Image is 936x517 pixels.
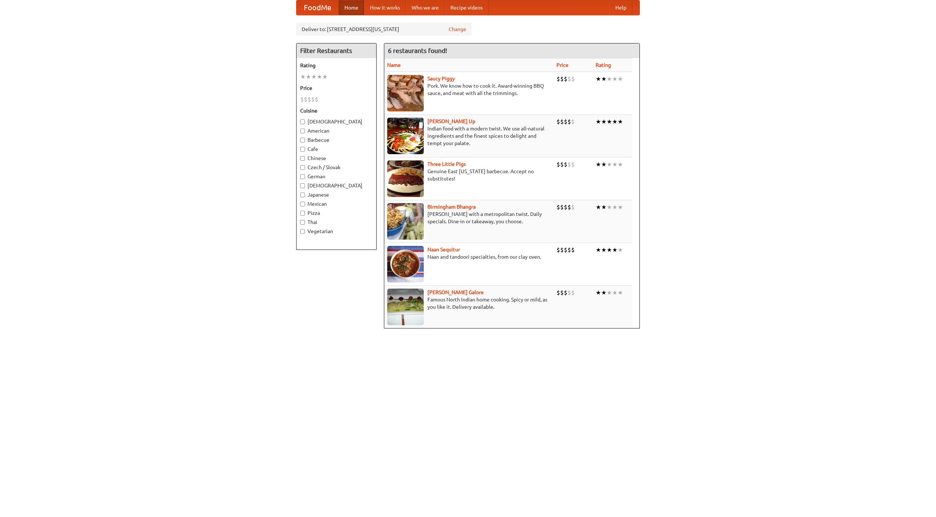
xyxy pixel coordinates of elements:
[300,136,373,144] label: Barbecue
[387,82,551,97] p: Pork. We know how to cook it. Award-winning BBQ sauce, and meat with all the trimmings.
[596,160,601,168] li: ★
[387,125,551,147] p: Indian food with a modern twist. We use all-natural ingredients and the finest spices to delight ...
[300,147,305,152] input: Cafe
[571,160,575,168] li: $
[596,289,601,297] li: ★
[387,210,551,225] p: [PERSON_NAME] with a metropolitan twist. Daily specials. Dine-in or takeaway, you choose.
[571,203,575,211] li: $
[427,161,466,167] a: Three Little Pigs
[556,203,560,211] li: $
[296,23,472,36] div: Deliver to: [STREET_ADDRESS][US_STATE]
[300,211,305,216] input: Pizza
[300,174,305,179] input: German
[387,168,551,182] p: Genuine East [US_STATE] barbecue. Accept no substitutes!
[427,247,460,252] b: Naan Sequitur
[297,43,376,58] h4: Filter Restaurants
[560,160,564,168] li: $
[567,118,571,126] li: $
[612,75,618,83] li: ★
[300,182,373,189] label: [DEMOGRAPHIC_DATA]
[339,0,364,15] a: Home
[564,203,567,211] li: $
[560,289,564,297] li: $
[311,95,315,103] li: $
[300,84,373,92] h5: Price
[300,209,373,217] label: Pizza
[306,73,311,81] li: ★
[304,95,307,103] li: $
[601,203,607,211] li: ★
[556,75,560,83] li: $
[601,118,607,126] li: ★
[607,160,612,168] li: ★
[601,246,607,254] li: ★
[567,203,571,211] li: $
[618,246,623,254] li: ★
[618,118,623,126] li: ★
[601,75,607,83] li: ★
[387,62,401,68] a: Name
[560,246,564,254] li: $
[300,118,373,125] label: [DEMOGRAPHIC_DATA]
[300,200,373,208] label: Mexican
[300,107,373,114] h5: Cuisine
[556,160,560,168] li: $
[300,138,305,142] input: Barbecue
[564,246,567,254] li: $
[427,289,484,295] b: [PERSON_NAME] Galore
[556,62,569,68] a: Price
[311,73,317,81] li: ★
[387,246,424,282] img: naansequitur.jpg
[322,73,328,81] li: ★
[300,228,373,235] label: Vegetarian
[300,164,373,171] label: Czech / Slovak
[596,118,601,126] li: ★
[300,165,305,170] input: Czech / Slovak
[315,95,318,103] li: $
[567,289,571,297] li: $
[571,246,575,254] li: $
[607,203,612,211] li: ★
[560,75,564,83] li: $
[300,119,305,124] input: [DEMOGRAPHIC_DATA]
[387,75,424,111] img: saucy.jpg
[564,75,567,83] li: $
[307,95,311,103] li: $
[567,246,571,254] li: $
[387,160,424,197] img: littlepigs.jpg
[612,289,618,297] li: ★
[596,246,601,254] li: ★
[618,203,623,211] li: ★
[427,204,476,210] a: Birmingham Bhangra
[560,118,564,126] li: $
[300,202,305,206] input: Mexican
[427,118,475,124] a: [PERSON_NAME] Up
[300,62,373,69] h5: Rating
[387,118,424,154] img: curryup.jpg
[300,218,373,226] label: Thai
[618,289,623,297] li: ★
[300,220,305,225] input: Thai
[618,75,623,83] li: ★
[387,296,551,311] p: Famous North Indian home cooking. Spicy or mild, as you like it. Delivery available.
[607,289,612,297] li: ★
[406,0,445,15] a: Who we are
[300,73,306,81] li: ★
[556,246,560,254] li: $
[387,253,551,261] p: Naan and tandoori specialties, from our clay oven.
[564,160,567,168] li: $
[427,76,455,81] b: Saucy Piggy
[388,47,447,54] ng-pluralize: 6 restaurants found!
[300,145,373,153] label: Cafe
[612,118,618,126] li: ★
[609,0,632,15] a: Help
[601,289,607,297] li: ★
[596,203,601,211] li: ★
[556,118,560,126] li: $
[564,289,567,297] li: $
[607,75,612,83] li: ★
[300,193,305,197] input: Japanese
[607,118,612,126] li: ★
